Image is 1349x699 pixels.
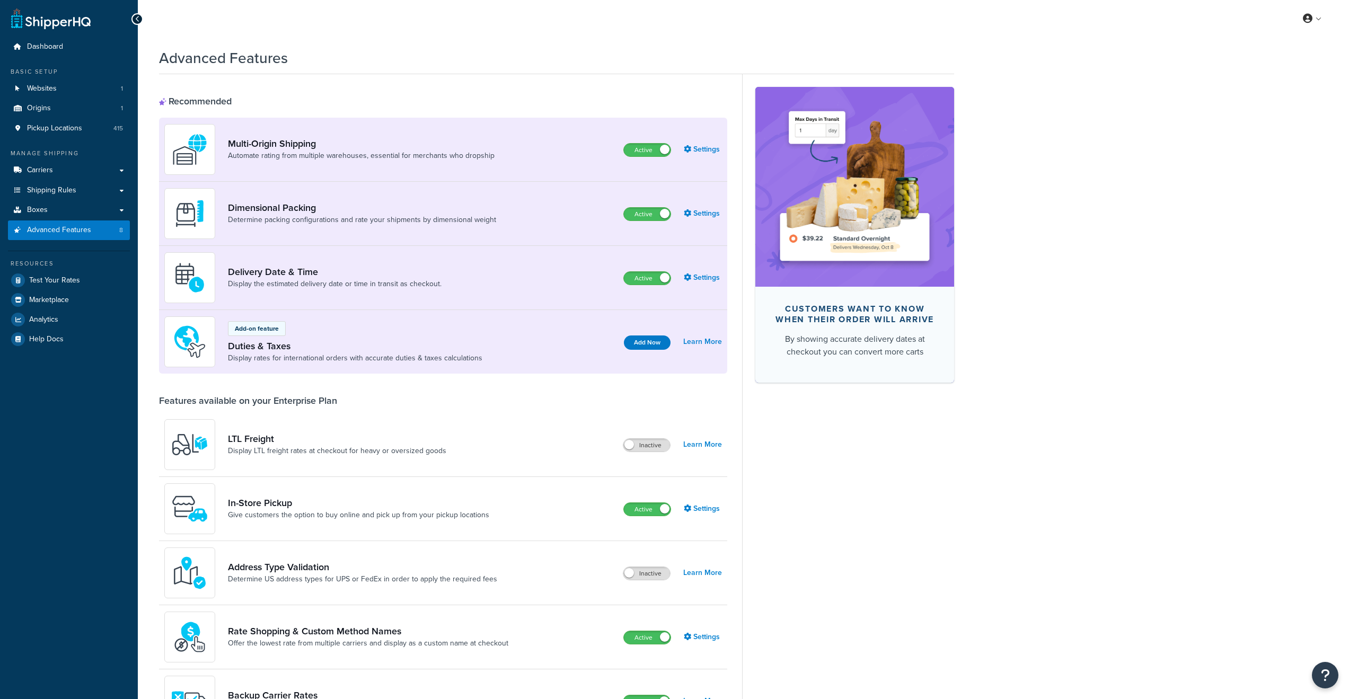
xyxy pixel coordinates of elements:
img: gfkeb5ejjkALwAAAABJRU5ErkJggg== [171,259,208,296]
button: Open Resource Center [1312,662,1338,688]
a: Display the estimated delivery date or time in transit as checkout. [228,279,442,289]
div: Manage Shipping [8,149,130,158]
a: Websites1 [8,79,130,99]
img: icon-duo-feat-rate-shopping-ecdd8bed.png [171,618,208,656]
a: Advanced Features8 [8,220,130,240]
span: Advanced Features [27,226,91,235]
span: Boxes [27,206,48,215]
a: Multi-Origin Shipping [228,138,495,149]
h1: Advanced Features [159,48,288,68]
a: Delivery Date & Time [228,266,442,278]
a: Boxes [8,200,130,220]
img: y79ZsPf0fXUFUhFXDzUgf+ktZg5F2+ohG75+v3d2s1D9TjoU8PiyCIluIjV41seZevKCRuEjTPPOKHJsQcmKCXGdfprl3L4q7... [171,426,208,463]
label: Inactive [623,439,670,452]
a: Marketplace [8,290,130,309]
a: Shipping Rules [8,181,130,200]
img: wfgcfpwTIucLEAAAAASUVORK5CYII= [171,490,208,527]
a: Settings [684,142,722,157]
a: Display LTL freight rates at checkout for heavy or oversized goods [228,446,446,456]
a: Address Type Validation [228,561,497,573]
span: 8 [119,226,123,235]
div: Customers want to know when their order will arrive [772,304,937,325]
div: Resources [8,259,130,268]
a: Dashboard [8,37,130,57]
span: Test Your Rates [29,276,80,285]
a: Determine packing configurations and rate your shipments by dimensional weight [228,215,496,225]
a: Settings [684,630,722,644]
a: Settings [684,501,722,516]
div: Recommended [159,95,232,107]
a: Learn More [683,437,722,452]
label: Active [624,144,671,156]
a: LTL Freight [228,433,446,445]
a: Carriers [8,161,130,180]
a: In-Store Pickup [228,497,489,509]
li: Pickup Locations [8,119,130,138]
label: Active [624,631,671,644]
div: Basic Setup [8,67,130,76]
span: Pickup Locations [27,124,82,133]
p: Add-on feature [235,324,279,333]
a: Give customers the option to buy online and pick up from your pickup locations [228,510,489,520]
img: WatD5o0RtDAAAAAElFTkSuQmCC [171,131,208,168]
label: Active [624,503,671,516]
div: By showing accurate delivery dates at checkout you can convert more carts [772,333,937,358]
label: Inactive [623,567,670,580]
a: Learn More [683,334,722,349]
a: Automate rating from multiple warehouses, essential for merchants who dropship [228,151,495,161]
span: Analytics [29,315,58,324]
a: Offer the lowest rate from multiple carriers and display as a custom name at checkout [228,638,508,649]
div: Features available on your Enterprise Plan [159,395,337,406]
img: feature-image-ddt-36eae7f7280da8017bfb280eaccd9c446f90b1fe08728e4019434db127062ab4.png [771,103,938,270]
a: Display rates for international orders with accurate duties & taxes calculations [228,353,482,364]
a: Dimensional Packing [228,202,496,214]
span: Carriers [27,166,53,175]
a: Origins1 [8,99,130,118]
span: Shipping Rules [27,186,76,195]
span: 1 [121,84,123,93]
img: kIG8fy0lQAAAABJRU5ErkJggg== [171,554,208,591]
span: Websites [27,84,57,93]
a: Pickup Locations415 [8,119,130,138]
img: icon-duo-feat-landed-cost-7136b061.png [171,323,208,360]
a: Settings [684,206,722,221]
a: Duties & Taxes [228,340,482,352]
label: Active [624,272,671,285]
span: Help Docs [29,335,64,344]
img: DTVBYsAAAAAASUVORK5CYII= [171,195,208,232]
span: Origins [27,104,51,113]
span: Marketplace [29,296,69,305]
li: Websites [8,79,130,99]
a: Determine US address types for UPS or FedEx in order to apply the required fees [228,574,497,585]
li: Advanced Features [8,220,130,240]
button: Add Now [624,335,671,350]
span: Dashboard [27,42,63,51]
li: Origins [8,99,130,118]
a: Analytics [8,310,130,329]
a: Learn More [683,565,722,580]
span: 415 [113,124,123,133]
a: Rate Shopping & Custom Method Names [228,625,508,637]
a: Settings [684,270,722,285]
a: Help Docs [8,330,130,349]
a: Test Your Rates [8,271,130,290]
label: Active [624,208,671,220]
span: 1 [121,104,123,113]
